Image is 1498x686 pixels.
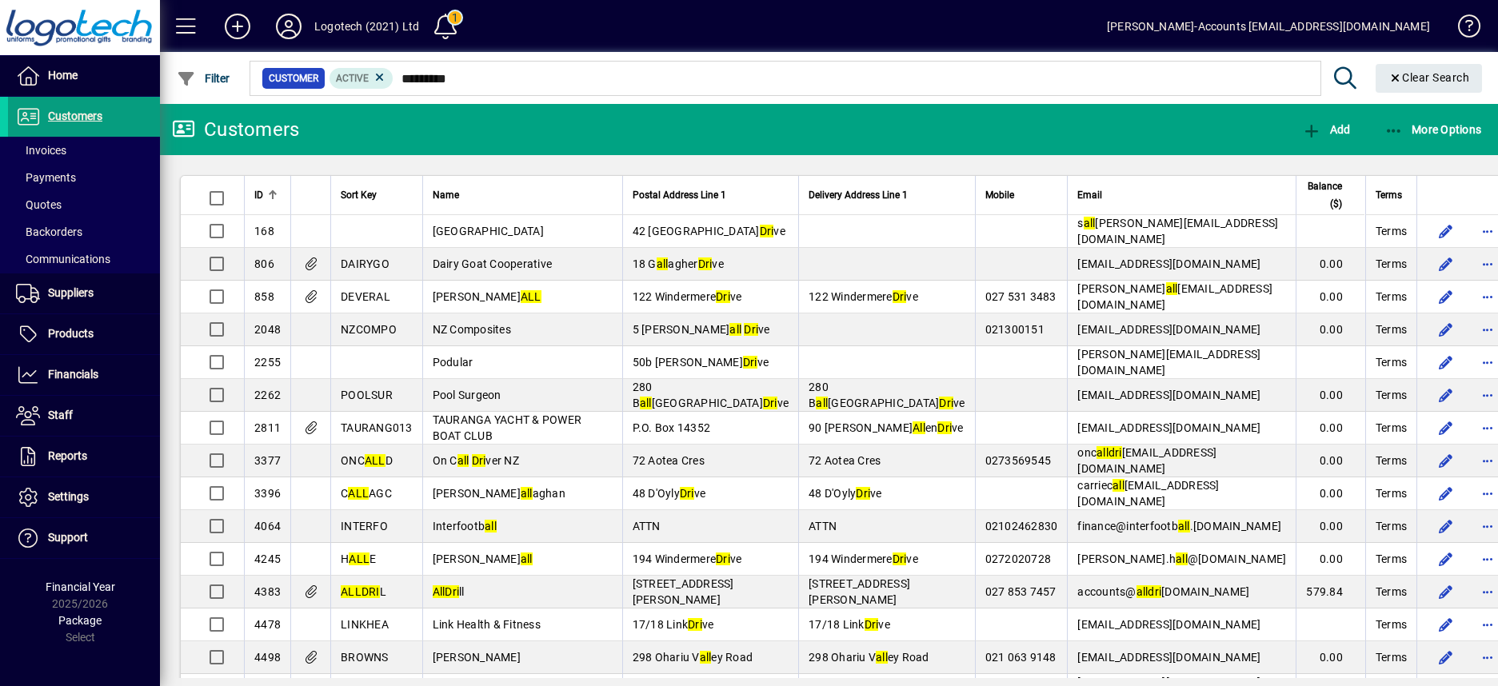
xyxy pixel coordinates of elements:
span: Customer [269,70,318,86]
td: 0.00 [1296,248,1365,281]
em: all [521,552,533,565]
em: ALL [341,585,362,598]
span: 4383 [254,585,281,598]
span: ID [254,186,263,204]
span: Customers [48,110,102,122]
em: ALL [348,487,369,500]
span: Terms [1376,649,1407,665]
em: Dri [763,397,777,409]
td: 0.00 [1296,510,1365,543]
span: DAIRYGO [341,257,389,270]
em: ALL [349,552,370,565]
a: Quotes [8,191,160,218]
span: Clear Search [1388,71,1470,84]
span: 4245 [254,552,281,565]
span: Terms [1376,256,1407,272]
em: dri [1109,446,1122,459]
em: Dri [716,290,730,303]
button: Profile [263,12,314,41]
span: Terms [1376,485,1407,501]
span: 4498 [254,651,281,664]
span: DEVERAL [341,290,390,303]
button: Edit [1433,284,1459,309]
span: [GEOGRAPHIC_DATA] [433,225,544,237]
span: Terms [1376,453,1407,469]
em: Dri [445,585,459,598]
em: Dri [743,356,757,369]
span: [EMAIL_ADDRESS][DOMAIN_NAME] [1077,389,1260,401]
span: On C ver NZ [433,454,519,467]
span: 2262 [254,389,281,401]
span: Terms [1376,186,1402,204]
span: Terms [1376,223,1407,239]
em: all [521,487,533,500]
span: [PERSON_NAME] [433,651,521,664]
span: Quotes [16,198,62,211]
span: 858 [254,290,274,303]
mat-chip: Activation Status: Active [330,68,393,89]
span: 72 Aotea Cres [633,454,705,467]
span: C AGC [341,487,392,500]
div: Balance ($) [1306,177,1357,213]
button: Edit [1433,612,1459,637]
span: 298 Ohariu V ey Road [809,651,929,664]
em: Dri [744,323,758,336]
em: all [729,323,741,336]
em: all [876,651,888,664]
div: ID [254,186,281,204]
a: Support [8,518,160,558]
em: All [913,421,925,434]
span: finance@interfootb .[DOMAIN_NAME] [1077,520,1281,532]
span: 3396 [254,487,281,500]
em: all [816,397,828,409]
em: all [485,520,497,532]
span: 194 Windermere ve [633,552,742,565]
span: Payments [16,171,76,184]
em: all [1097,446,1109,459]
span: Balance ($) [1306,177,1343,213]
span: ATTN [633,520,661,532]
td: 0.00 [1296,641,1365,674]
em: Dri [716,552,730,565]
span: 280 B [GEOGRAPHIC_DATA] ve [633,381,789,409]
button: Edit [1433,382,1459,408]
span: Terms [1376,387,1407,403]
button: Edit [1433,579,1459,604]
em: Dri [856,487,870,500]
span: Sort Key [341,186,377,204]
em: all [1176,552,1188,565]
span: More Options [1384,123,1482,136]
span: Home [48,69,78,82]
span: Podular [433,356,473,369]
span: 168 [254,225,274,237]
span: Pool Surgeon [433,389,501,401]
span: 021300151 [985,323,1045,336]
em: dri [1148,585,1161,598]
span: Communications [16,253,110,265]
span: Support [48,531,88,544]
em: ALL [365,454,385,467]
span: 806 [254,257,274,270]
span: [EMAIL_ADDRESS][DOMAIN_NAME] [1077,618,1260,631]
span: Name [433,186,459,204]
span: 18 G agher ve [633,257,724,270]
span: 42 [GEOGRAPHIC_DATA] ve [633,225,785,237]
span: [PERSON_NAME] [433,290,541,303]
span: 4478 [254,618,281,631]
span: 3377 [254,454,281,467]
a: Knowledge Base [1446,3,1478,55]
a: Suppliers [8,273,160,313]
td: 0.00 [1296,379,1365,412]
div: Name [433,186,613,204]
button: Edit [1433,546,1459,572]
span: 5 [PERSON_NAME] ve [633,323,770,336]
a: Staff [8,396,160,436]
div: Logotech (2021) Ltd [314,14,419,39]
button: Clear [1376,64,1483,93]
span: [EMAIL_ADDRESS][DOMAIN_NAME] [1077,651,1260,664]
span: Financials [48,368,98,381]
em: Dri [865,618,879,631]
span: Products [48,327,94,340]
span: Suppliers [48,286,94,299]
em: Dri [937,421,952,434]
